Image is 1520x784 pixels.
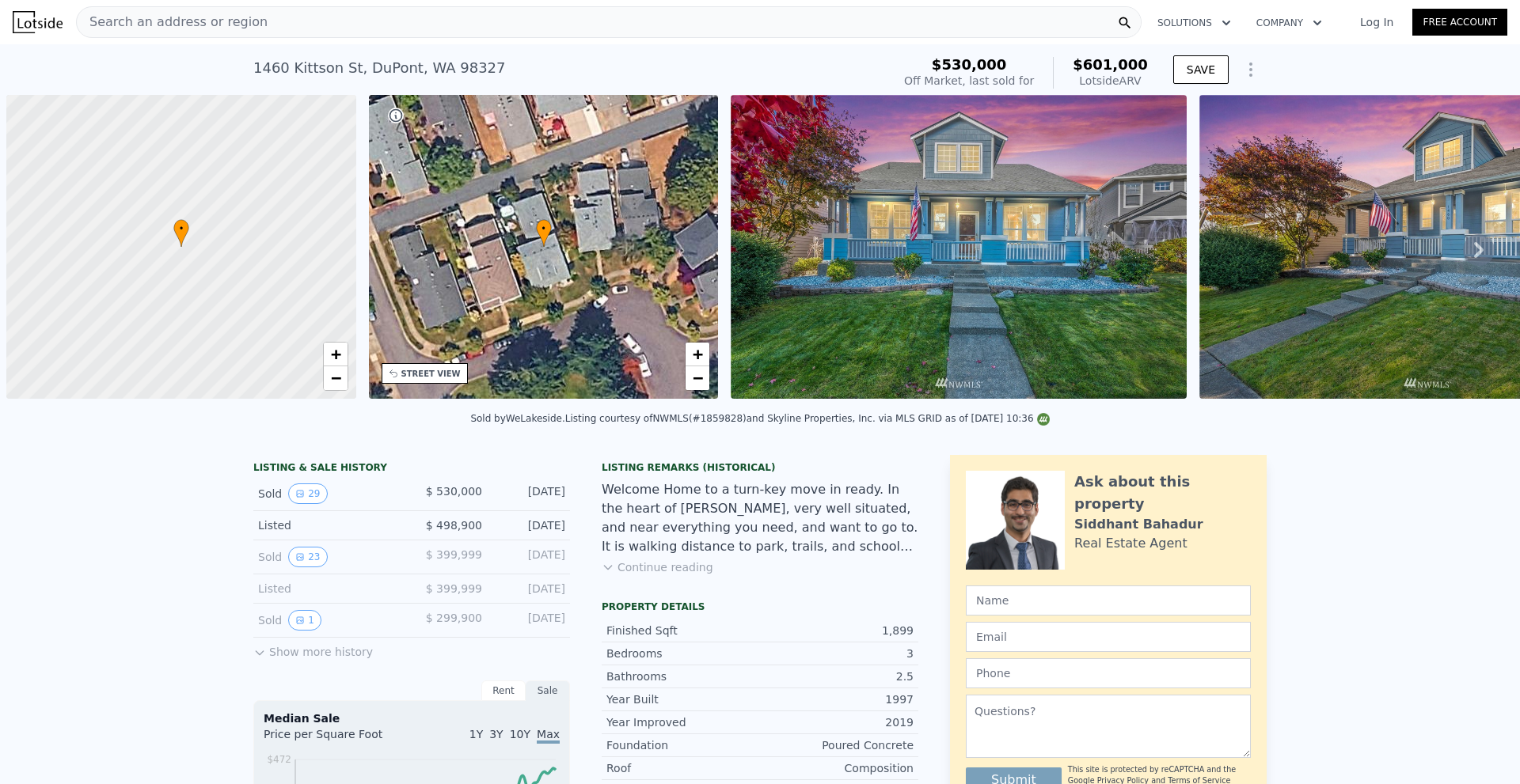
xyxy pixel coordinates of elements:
span: • [173,222,189,236]
img: NWMLS Logo [1037,413,1050,426]
button: Continue reading [602,559,713,575]
div: Rent [481,680,526,701]
a: Log In [1341,14,1412,30]
button: Solutions [1145,9,1244,37]
div: Bathrooms [606,668,760,684]
div: STREET VIEW [401,368,461,380]
div: [DATE] [495,517,565,533]
span: − [330,368,340,388]
input: Name [966,585,1251,615]
div: 1460 Kittson St , DuPont , WA 98327 [253,57,506,79]
span: 3Y [489,728,503,740]
div: • [536,219,552,247]
a: Zoom out [686,366,709,390]
div: Sold [258,483,399,504]
img: Lotside [13,11,63,33]
div: Listed [258,517,399,533]
div: Listing Remarks (Historical) [602,461,918,474]
div: [DATE] [495,547,565,567]
img: Sale: 123613149 Parcel: 101148191 [731,95,1187,399]
span: $ 299,900 [426,612,482,624]
div: Listing courtesy of NWMLS (#1859828) and Skyline Properties, Inc. via MLS GRID as of [DATE] 10:36 [565,413,1050,424]
span: $601,000 [1073,56,1148,73]
div: Welcome Home to a turn-key move in ready. In the heart of [PERSON_NAME], very well situated, and ... [602,480,918,556]
div: Median Sale [264,710,560,726]
button: SAVE [1173,55,1229,84]
span: 1Y [469,728,483,740]
div: Bedrooms [606,646,760,661]
div: Siddhant Bahadur [1074,515,1203,534]
div: Listed [258,581,399,597]
div: 1,899 [760,623,914,638]
button: Show more history [253,638,373,660]
span: • [536,222,552,236]
div: [DATE] [495,610,565,631]
div: Composition [760,760,914,776]
span: − [693,368,703,388]
div: LISTING & SALE HISTORY [253,461,570,477]
a: Zoom out [324,366,348,390]
div: Off Market, last sold for [904,73,1034,89]
button: View historical data [288,483,327,504]
div: Year Built [606,691,760,707]
div: Sale [526,680,570,701]
button: View historical data [288,610,321,631]
button: Show Options [1235,54,1267,85]
span: Max [537,728,560,744]
div: [DATE] [495,483,565,504]
span: $530,000 [932,56,1007,73]
a: Zoom in [324,343,348,366]
div: [DATE] [495,581,565,597]
input: Email [966,622,1251,652]
input: Phone [966,658,1251,688]
div: Foundation [606,737,760,753]
div: 1997 [760,691,914,707]
div: Sold by WeLakeside . [470,413,564,424]
a: Zoom in [686,343,709,366]
span: $ 399,999 [426,582,482,595]
div: 2019 [760,714,914,730]
div: Property details [602,600,918,613]
div: Year Improved [606,714,760,730]
div: Poured Concrete [760,737,914,753]
div: Sold [258,547,399,567]
div: Real Estate Agent [1074,534,1187,553]
div: Roof [606,760,760,776]
a: Free Account [1412,9,1507,36]
div: Price per Square Foot [264,726,412,752]
span: $ 498,900 [426,519,482,532]
button: Company [1244,9,1335,37]
span: $ 399,999 [426,548,482,561]
span: + [330,344,340,364]
div: 3 [760,646,914,661]
div: Finished Sqft [606,623,760,638]
div: Lotside ARV [1073,73,1148,89]
button: View historical data [288,547,327,567]
span: $ 530,000 [426,485,482,498]
div: Ask about this property [1074,471,1251,515]
span: + [693,344,703,364]
span: Search an address or region [77,13,268,32]
span: 10Y [510,728,530,740]
div: • [173,219,189,247]
div: Sold [258,610,399,631]
div: 2.5 [760,668,914,684]
tspan: $472 [267,754,291,765]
